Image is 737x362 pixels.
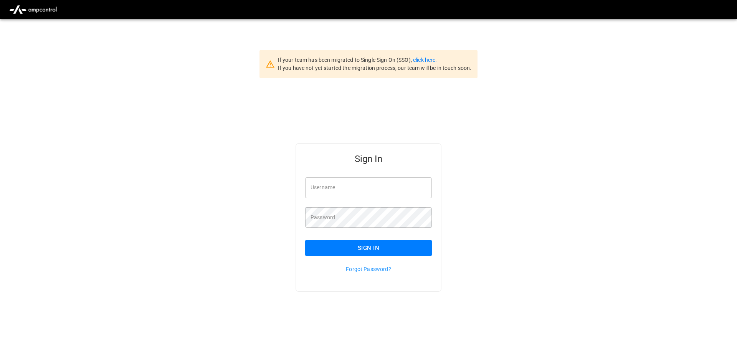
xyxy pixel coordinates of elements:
[305,153,432,165] h5: Sign In
[305,240,432,256] button: Sign In
[278,65,472,71] span: If you have not yet started the migration process, our team will be in touch soon.
[6,2,60,17] img: ampcontrol.io logo
[278,57,413,63] span: If your team has been migrated to Single Sign On (SSO),
[305,265,432,273] p: Forgot Password?
[413,57,437,63] a: click here.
